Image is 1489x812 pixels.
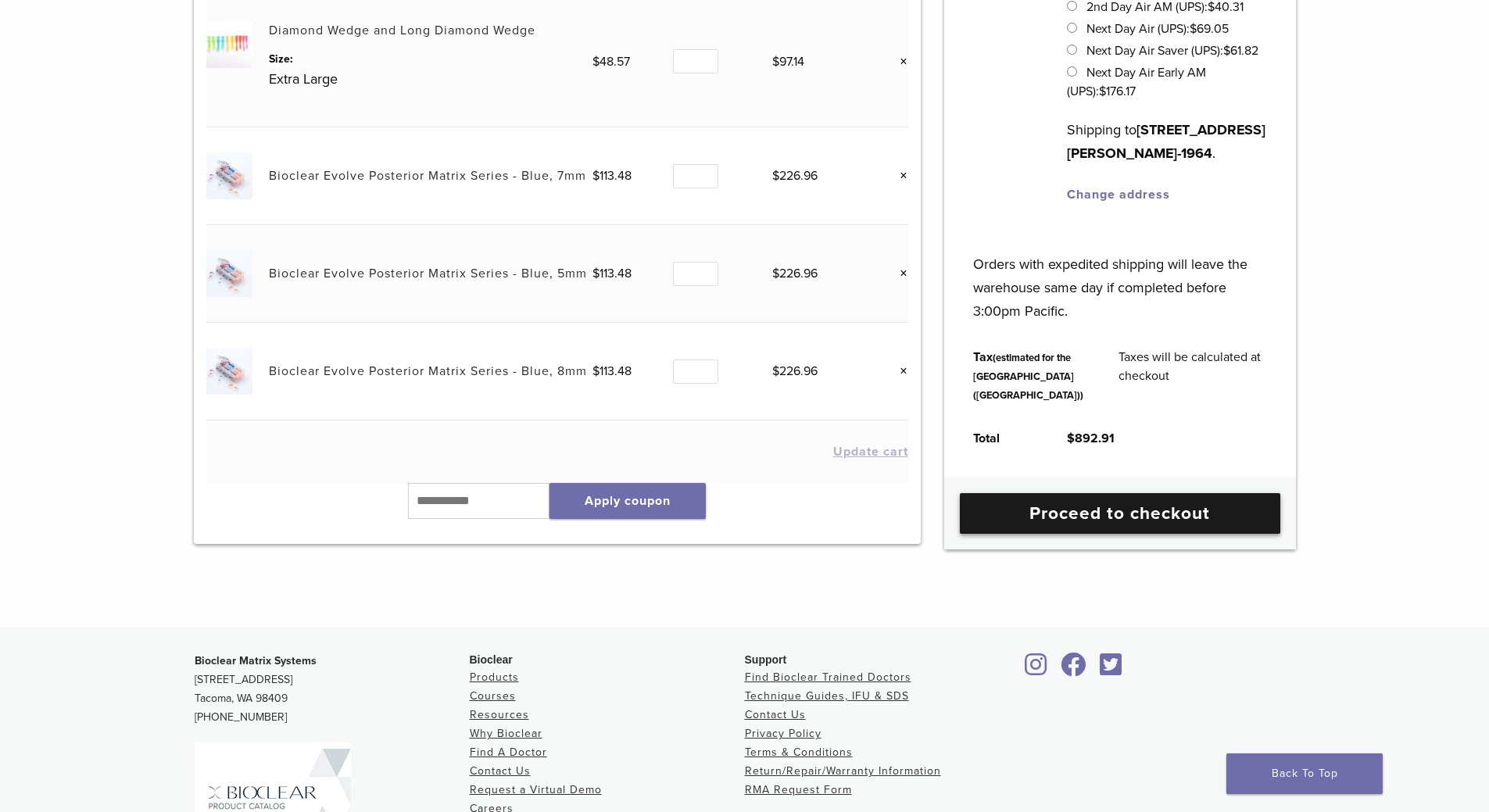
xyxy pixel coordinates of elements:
[1223,43,1230,59] span: $
[772,363,779,379] span: $
[1067,121,1265,162] strong: [STREET_ADDRESS][PERSON_NAME]-1964
[1067,118,1266,165] p: Shipping to .
[772,266,818,281] bdi: 226.96
[888,361,908,381] a: Remove this item
[1067,431,1115,446] bdi: 892.91
[195,654,317,667] strong: Bioclear Matrix Systems
[772,363,818,379] bdi: 226.96
[956,335,1101,417] th: Tax
[888,166,908,186] a: Remove this item
[195,652,470,727] p: [STREET_ADDRESS] Tacoma, WA 98409 [PHONE_NUMBER]
[592,168,600,184] span: $
[549,483,706,519] button: Apply coupon
[269,363,587,379] a: Bioclear Evolve Posterior Matrix Series - Blue, 8mm
[269,67,592,91] p: Extra Large
[888,263,908,284] a: Remove this item
[206,348,252,394] img: Bioclear Evolve Posterior Matrix Series - Blue, 8mm
[772,168,779,184] span: $
[1226,753,1383,794] a: Back To Top
[470,746,547,759] a: Find A Doctor
[470,671,519,684] a: Products
[772,54,804,70] bdi: 97.14
[1067,65,1205,99] label: Next Day Air Early AM (UPS):
[1086,43,1258,59] label: Next Day Air Saver (UPS):
[973,229,1266,323] p: Orders with expedited shipping will leave the warehouse same day if completed before 3:00pm Pacific.
[960,493,1280,534] a: Proceed to checkout
[470,727,542,740] a: Why Bioclear
[269,23,535,38] a: Diamond Wedge and Long Diamond Wedge
[833,445,908,458] button: Update cart
[745,764,941,778] a: Return/Repair/Warranty Information
[269,51,592,67] dt: Size:
[1056,662,1092,678] a: Bioclear
[470,653,513,666] span: Bioclear
[956,417,1050,460] th: Total
[1095,662,1128,678] a: Bioclear
[745,689,909,703] a: Technique Guides, IFU & SDS
[1190,21,1229,37] bdi: 69.05
[592,266,632,281] bdi: 113.48
[470,689,516,703] a: Courses
[973,352,1083,402] small: (estimated for the [GEOGRAPHIC_DATA] ([GEOGRAPHIC_DATA]))
[1067,187,1170,202] a: Change address
[1101,335,1284,417] td: Taxes will be calculated at checkout
[470,764,531,778] a: Contact Us
[772,266,779,281] span: $
[592,168,632,184] bdi: 113.48
[772,54,779,70] span: $
[1067,431,1075,446] span: $
[592,363,600,379] span: $
[1099,84,1136,99] bdi: 176.17
[745,671,911,684] a: Find Bioclear Trained Doctors
[592,54,600,70] span: $
[470,708,529,721] a: Resources
[1223,43,1258,59] bdi: 61.82
[592,363,632,379] bdi: 113.48
[592,54,630,70] bdi: 48.57
[206,250,252,296] img: Bioclear Evolve Posterior Matrix Series - Blue, 5mm
[269,266,587,281] a: Bioclear Evolve Posterior Matrix Series - Blue, 5mm
[745,727,821,740] a: Privacy Policy
[1020,662,1053,678] a: Bioclear
[1190,21,1197,37] span: $
[206,152,252,199] img: Bioclear Evolve Posterior Matrix Series - Blue, 7mm
[1099,84,1106,99] span: $
[745,653,787,666] span: Support
[888,52,908,72] a: Remove this item
[745,746,853,759] a: Terms & Conditions
[1086,21,1229,37] label: Next Day Air (UPS):
[745,783,852,796] a: RMA Request Form
[206,21,252,67] img: Diamond Wedge and Long Diamond Wedge
[470,783,602,796] a: Request a Virtual Demo
[269,168,586,184] a: Bioclear Evolve Posterior Matrix Series - Blue, 7mm
[745,708,806,721] a: Contact Us
[592,266,600,281] span: $
[772,168,818,184] bdi: 226.96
